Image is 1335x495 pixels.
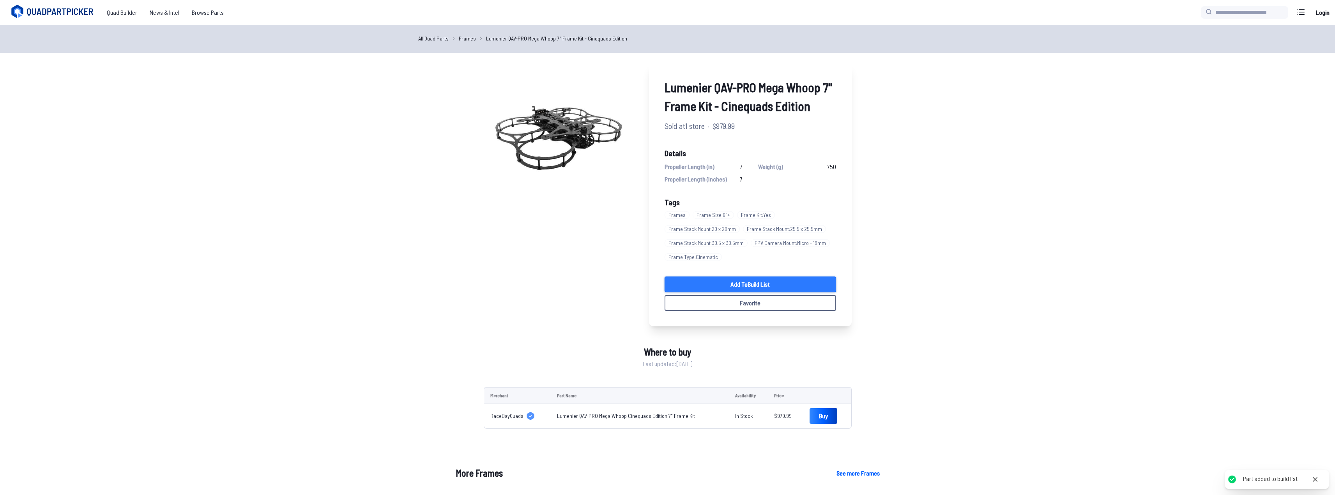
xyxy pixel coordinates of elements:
[644,345,691,359] span: Where to buy
[486,34,627,42] a: Lumenier QAV-PRO Mega Whoop 7" Frame Kit - Cinequads Edition
[743,222,829,236] a: Frame Stack Mount:25.5 x 25.5mm
[665,250,725,264] a: Frame Type:Cinematic
[665,253,722,261] span: Frame Type : Cinematic
[1243,475,1298,483] div: Part added to build list
[768,387,803,403] td: Price
[836,469,880,478] a: See more Frames
[665,277,836,292] a: Add toBuild List
[459,34,476,42] a: Frames
[665,162,714,171] span: Propeller Length (in)
[490,412,545,420] a: RaceDayQuads
[1313,5,1332,20] a: Login
[810,408,837,424] a: Buy
[665,211,690,219] span: Frames
[729,403,768,429] td: In Stock
[557,412,695,419] a: Lumenier QAV-PRO Mega Whoop Cinequads Edition 7" Frame Kit
[665,147,836,159] span: Details
[665,197,680,207] span: Tags
[665,208,693,222] a: Frames
[708,120,709,132] span: ·
[418,34,449,42] a: All Quad Parts
[484,387,551,403] td: Merchant
[665,295,836,311] button: Favorite
[713,120,735,132] span: $979.99
[758,162,783,171] span: Weight (g)
[186,5,230,20] a: Browse Parts
[737,208,778,222] a: Frame Kit:Yes
[665,222,743,236] a: Frame Stack Mount:20 x 20mm
[665,120,705,132] span: Sold at 1 store
[743,225,826,233] span: Frame Stack Mount : 25.5 x 25.5mm
[490,412,523,420] span: RaceDayQuads
[551,387,729,403] td: Part Name
[101,5,143,20] a: Quad Builder
[740,162,743,171] span: 7
[665,174,727,184] span: Propeller Length (Inches)
[456,466,824,480] h1: More Frames
[665,239,748,247] span: Frame Stack Mount : 30.5 x 30.5mm
[665,236,751,250] a: Frame Stack Mount:30.5 x 30.5mm
[751,236,833,250] a: FPV Camera Mount:Micro - 19mm
[665,78,836,115] span: Lumenier QAV-PRO Mega Whoop 7" Frame Kit - Cinequads Edition
[740,174,743,184] span: 7
[751,239,830,247] span: FPV Camera Mount : Micro - 19mm
[665,225,740,233] span: Frame Stack Mount : 20 x 20mm
[737,211,775,219] span: Frame Kit : Yes
[484,62,633,212] img: image
[643,359,692,368] span: Last updated: [DATE]
[729,387,768,403] td: Availability
[827,162,836,171] span: 750
[143,5,186,20] a: News & Intel
[693,211,734,219] span: Frame Size : 6"+
[768,403,803,429] td: $979.99
[693,208,737,222] a: Frame Size:6"+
